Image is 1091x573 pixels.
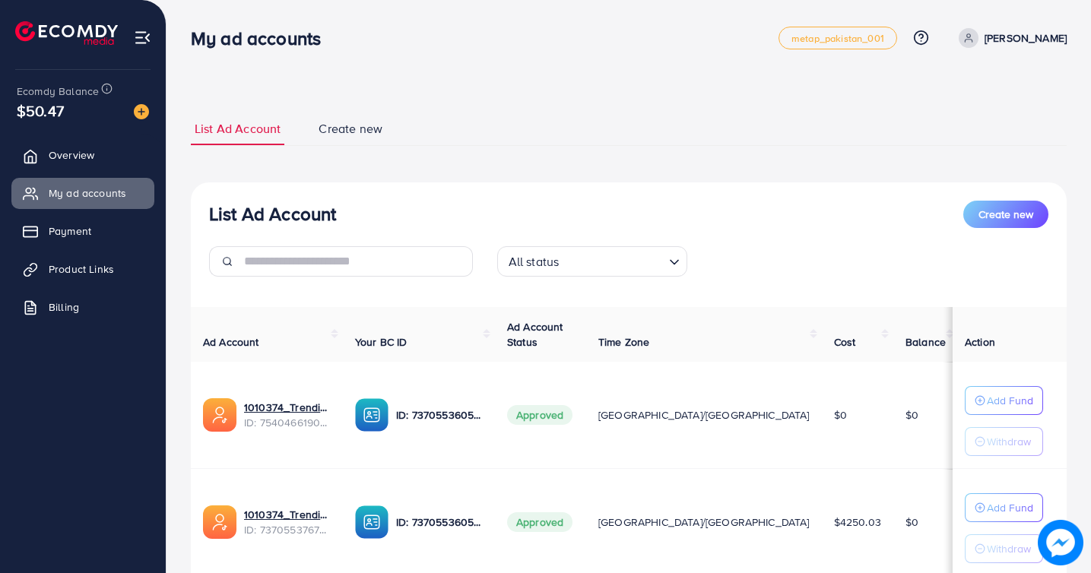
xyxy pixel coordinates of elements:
p: [PERSON_NAME] [985,29,1067,47]
a: metap_pakistan_001 [779,27,897,49]
img: ic-ads-acc.e4c84228.svg [203,505,236,539]
div: <span class='underline'>1010374_Trendish Pk 2.0_1755652074624</span></br>7540466190217674759 [244,400,331,431]
img: logo [15,21,118,45]
span: Create new [978,207,1033,222]
span: Product Links [49,261,114,277]
img: ic-ads-acc.e4c84228.svg [203,398,236,432]
img: ic-ba-acc.ded83a64.svg [355,505,389,539]
a: [PERSON_NAME] [953,28,1067,48]
span: ID: 7370553767944601617 [244,522,331,537]
a: Payment [11,216,154,246]
img: image [1038,520,1083,565]
h3: My ad accounts [191,27,333,49]
input: Search for option [563,248,662,273]
span: Create new [319,120,382,138]
img: ic-ba-acc.ded83a64.svg [355,398,389,432]
img: menu [134,29,151,46]
div: Search for option [497,246,687,277]
span: $50.47 [17,100,64,122]
button: Create new [963,201,1048,228]
span: Balance [905,334,946,350]
span: Ad Account [203,334,259,350]
span: Action [965,334,995,350]
span: metap_pakistan_001 [791,33,884,43]
a: Billing [11,292,154,322]
span: $0 [905,407,918,423]
span: Time Zone [598,334,649,350]
span: All status [506,251,563,273]
span: Approved [507,405,572,425]
a: 1010374_Trendish Pk 2.0_1755652074624 [244,400,331,415]
span: [GEOGRAPHIC_DATA]/[GEOGRAPHIC_DATA] [598,407,810,423]
p: Withdraw [987,540,1031,558]
button: Withdraw [965,427,1043,456]
span: Approved [507,512,572,532]
span: Your BC ID [355,334,408,350]
span: ID: 7540466190217674759 [244,415,331,430]
a: Product Links [11,254,154,284]
p: Withdraw [987,432,1031,451]
span: Overview [49,147,94,163]
p: ID: 7370553605415354384 [396,406,483,424]
p: Add Fund [987,391,1033,410]
button: Add Fund [965,493,1043,522]
a: Overview [11,140,154,170]
button: Withdraw [965,534,1043,563]
a: My ad accounts [11,178,154,208]
a: 1010374_Trendish 1_1716090785807 [244,507,331,522]
span: Payment [49,223,91,239]
span: $0 [905,514,918,530]
p: Add Fund [987,499,1033,517]
span: Ad Account Status [507,319,563,350]
span: List Ad Account [195,120,281,138]
p: ID: 7370553605415354384 [396,513,483,531]
span: Cost [834,334,856,350]
span: $4250.03 [834,514,881,530]
span: $0 [834,407,847,423]
div: <span class='underline'>1010374_Trendish 1_1716090785807</span></br>7370553767944601617 [244,507,331,538]
img: image [134,104,149,119]
span: Ecomdy Balance [17,84,99,99]
span: [GEOGRAPHIC_DATA]/[GEOGRAPHIC_DATA] [598,514,810,530]
span: Billing [49,299,79,315]
h3: List Ad Account [209,203,336,225]
button: Add Fund [965,386,1043,415]
span: My ad accounts [49,185,126,201]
